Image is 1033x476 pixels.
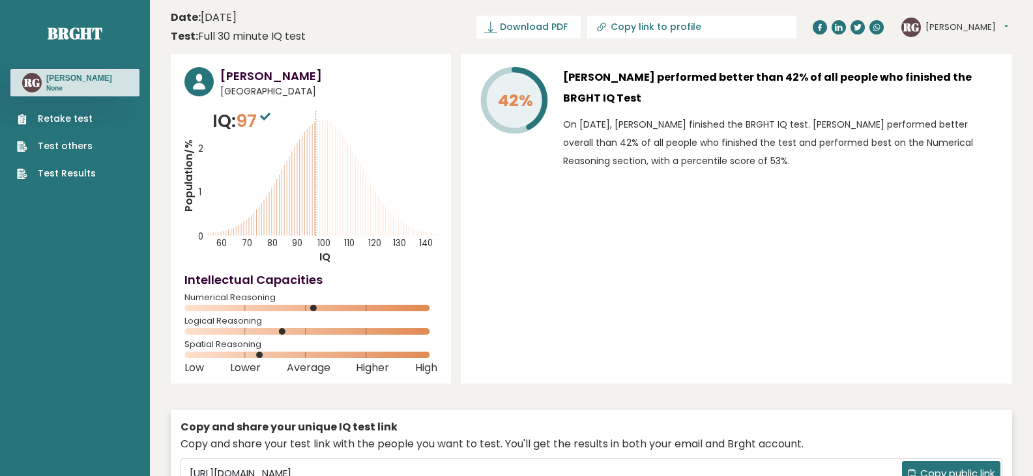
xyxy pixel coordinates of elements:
[242,237,252,249] tspan: 70
[287,365,330,371] span: Average
[236,109,274,133] span: 97
[476,16,581,38] a: Download PDF
[498,89,533,112] tspan: 42%
[369,237,382,249] tspan: 120
[48,23,102,44] a: Brght
[320,249,331,264] tspan: IQ
[318,237,331,249] tspan: 100
[220,67,437,85] h3: [PERSON_NAME]
[500,20,568,34] span: Download PDF
[46,73,112,83] h3: [PERSON_NAME]
[184,295,437,300] span: Numerical Reasoning
[903,19,919,34] text: RG
[267,237,278,249] tspan: 80
[184,271,437,288] h4: Intellectual Capacities
[46,84,112,93] p: None
[344,237,355,249] tspan: 110
[415,365,437,371] span: High
[184,365,204,371] span: Low
[220,85,437,98] span: [GEOGRAPHIC_DATA]
[563,115,998,170] p: On [DATE], [PERSON_NAME] finished the BRGHT IQ test. [PERSON_NAME] performed better overall than ...
[563,67,998,109] h3: [PERSON_NAME] performed better than 42% of all people who finished the BRGHT IQ Test
[230,365,261,371] span: Lower
[171,29,198,44] b: Test:
[293,237,303,249] tspan: 90
[181,139,196,212] tspan: Population/%
[181,436,1002,452] div: Copy and share your test link with the people you want to test. You'll get the results in both yo...
[925,21,1008,34] button: [PERSON_NAME]
[171,10,201,25] b: Date:
[23,75,40,90] text: RG
[17,112,96,126] a: Retake test
[394,237,407,249] tspan: 130
[198,143,203,155] tspan: 2
[171,10,237,25] time: [DATE]
[184,318,437,324] span: Logical Reasoning
[199,186,201,199] tspan: 1
[181,419,1002,435] div: Copy and share your unique IQ test link
[171,29,306,44] div: Full 30 minute IQ test
[212,108,274,134] p: IQ:
[356,365,389,371] span: Higher
[198,231,203,243] tspan: 0
[216,237,227,249] tspan: 60
[17,167,96,180] a: Test Results
[17,139,96,153] a: Test others
[184,342,437,347] span: Spatial Reasoning
[419,237,433,249] tspan: 140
